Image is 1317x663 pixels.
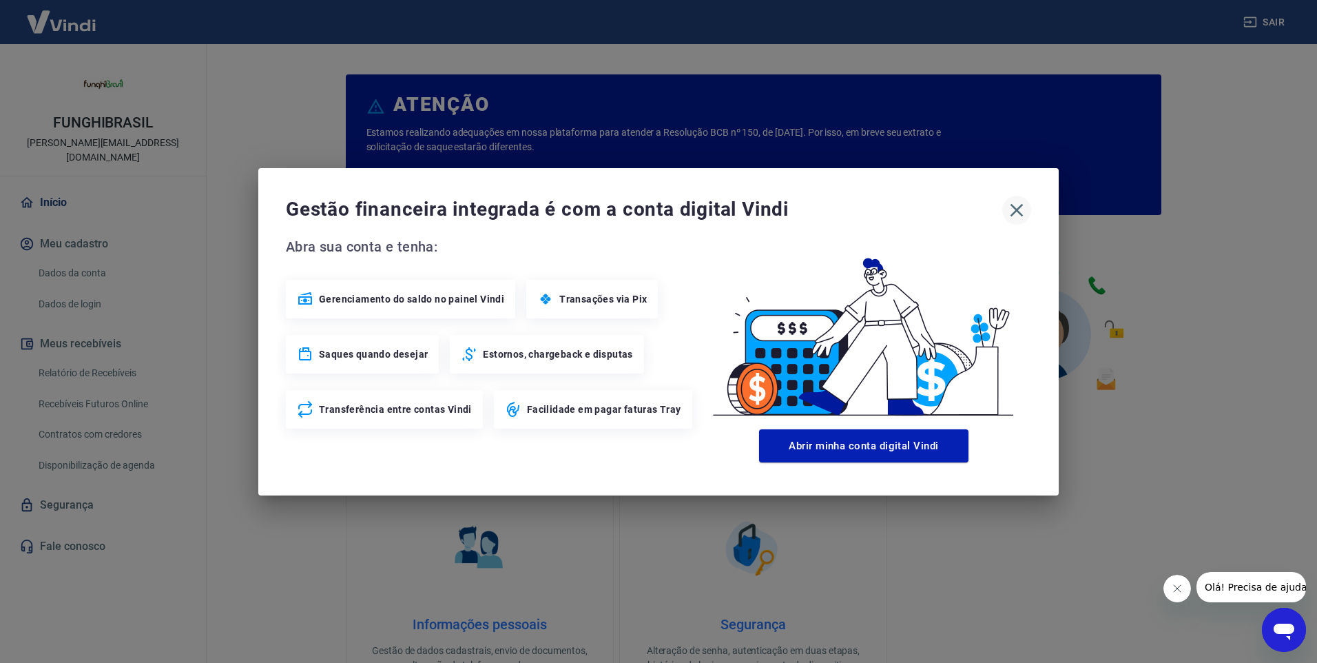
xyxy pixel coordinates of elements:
iframe: Mensagem da empresa [1196,572,1306,602]
span: Transações via Pix [559,292,647,306]
span: Olá! Precisa de ajuda? [8,10,116,21]
iframe: Botão para abrir a janela de mensagens [1262,608,1306,652]
span: Transferência entre contas Vindi [319,402,472,416]
img: Good Billing [696,236,1031,424]
span: Estornos, chargeback e disputas [483,347,632,361]
span: Gestão financeira integrada é com a conta digital Vindi [286,196,1002,223]
iframe: Fechar mensagem [1163,575,1191,602]
span: Abra sua conta e tenha: [286,236,696,258]
span: Saques quando desejar [319,347,428,361]
button: Abrir minha conta digital Vindi [759,429,968,462]
span: Facilidade em pagar faturas Tray [527,402,681,416]
span: Gerenciamento do saldo no painel Vindi [319,292,504,306]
